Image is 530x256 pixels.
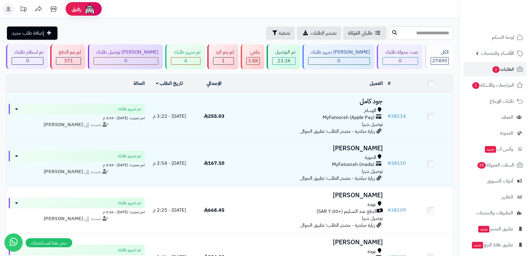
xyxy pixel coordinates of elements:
[463,142,526,156] a: وآتس آبجديد
[463,94,526,108] a: طلبات الإرجاع
[239,239,383,246] h3: [PERSON_NAME]
[362,121,383,128] span: توصيل شبرا
[388,113,406,120] a: #38114
[476,209,513,217] span: التطبيقات والخدمات
[118,200,141,206] span: تم تجهيز طلبك
[308,49,370,56] div: [PERSON_NAME] تجهيز طلبك
[463,62,526,76] a: الطلبات2
[463,110,526,124] a: العملاء
[477,162,486,169] span: 35
[247,58,259,64] div: 3821
[388,80,391,87] a: #
[213,49,234,56] div: لم يتم الرد
[332,161,374,168] span: MyFatoorah (mada)
[311,30,336,37] span: تصدير الطلبات
[7,27,57,40] a: إضافة طلب جديد
[84,3,96,15] img: ai-face.png
[248,57,258,64] span: 3.8K
[213,58,234,64] div: 1
[370,80,383,87] a: العميل
[489,16,524,29] img: logo-2.png
[317,208,377,215] span: الدفع عند التسليم (+7.00 SAR)
[477,161,514,169] span: السلات المتروكة
[431,49,449,56] div: الكل
[44,121,83,128] strong: [PERSON_NAME]
[364,107,376,114] span: الوسام
[383,49,418,56] div: تمت جدولة طلبك
[297,27,341,40] a: تصدير الطلبات
[463,174,526,188] a: أدوات التسويق
[485,146,496,153] span: جديد
[273,58,295,64] div: 23293
[87,44,164,69] a: [PERSON_NAME] توصيل طلبك 0
[9,114,145,121] div: اخر تحديث: [DATE] - 3:39 م
[492,33,514,42] span: لوحة التحكم
[492,66,500,73] span: 2
[463,238,526,252] a: تطبيق نقاط البيعجديد
[484,145,513,153] span: وآتس آب
[490,97,514,105] span: طلبات الإرجاع
[246,49,260,56] div: ملغي
[432,57,447,64] span: 27490
[4,168,149,175] div: مسند إلى:
[301,44,376,69] a: [PERSON_NAME] تجهيز طلبك 0
[463,78,526,92] a: المراجعات والأسئلة1
[502,193,513,201] span: التقارير
[239,145,383,152] h3: [PERSON_NAME]
[367,248,376,255] span: عودة
[463,30,526,45] a: لوحة التحكم
[265,44,301,69] a: تم التوصيل 23.3K
[399,57,402,64] span: 0
[337,57,340,64] span: 0
[44,168,83,175] strong: [PERSON_NAME]
[343,27,386,40] a: طلباتي المُوكلة
[118,247,141,253] span: تم تجهيز طلبك
[12,58,43,64] div: 0
[26,57,29,64] span: 0
[481,49,514,58] span: الأقسام والمنتجات
[206,44,240,69] a: لم يتم الرد 1
[463,126,526,140] a: المدونة
[153,113,186,120] span: [DATE] - 3:22 م
[463,158,526,172] a: السلات المتروكة35
[9,161,145,168] div: اخر تحديث: [DATE] - 3:29 م
[12,49,43,56] div: تم استلام طلبك
[500,129,513,137] span: المدونة
[239,98,383,105] h3: جود كامل
[133,80,145,87] a: الحالة
[118,153,141,159] span: تم تجهيز طلبك
[424,44,454,69] a: الكل27490
[94,49,158,56] div: [PERSON_NAME] توصيل طلبك
[300,222,375,229] span: زيارة مباشرة - مصدر الطلب: تطبيق الجوال
[266,27,295,40] button: تصفية
[153,160,186,167] span: [DATE] - 2:54 م
[49,44,86,69] a: لم يتم الدفع 371
[184,57,187,64] span: 4
[204,207,225,214] span: 668.45
[16,3,31,17] a: تحديثات المنصة
[388,207,406,214] a: #38109
[5,44,49,69] a: تم استلام طلبك 0
[124,57,127,64] span: 0
[463,206,526,220] a: التطبيقات والخدمات
[44,215,83,222] strong: [PERSON_NAME]
[171,49,200,56] div: تم تجهيز طلبك
[388,113,391,120] span: #
[463,222,526,236] a: تطبيق المتجرجديد
[472,82,479,89] span: 1
[239,192,383,199] h3: [PERSON_NAME]
[471,241,513,249] span: تطبيق نقاط البيع
[388,160,406,167] a: #38110
[118,106,141,112] span: تم تجهيز طلبك
[64,57,73,64] span: 371
[388,207,391,214] span: #
[348,30,373,37] span: طلباتي المُوكلة
[388,160,391,167] span: #
[472,81,514,89] span: المراجعات والأسئلة
[171,58,200,64] div: 4
[206,80,222,87] a: الإجمالي
[222,57,225,64] span: 1
[487,177,513,185] span: أدوات التسويق
[362,168,383,175] span: توصيل شبرا
[94,58,158,64] div: 0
